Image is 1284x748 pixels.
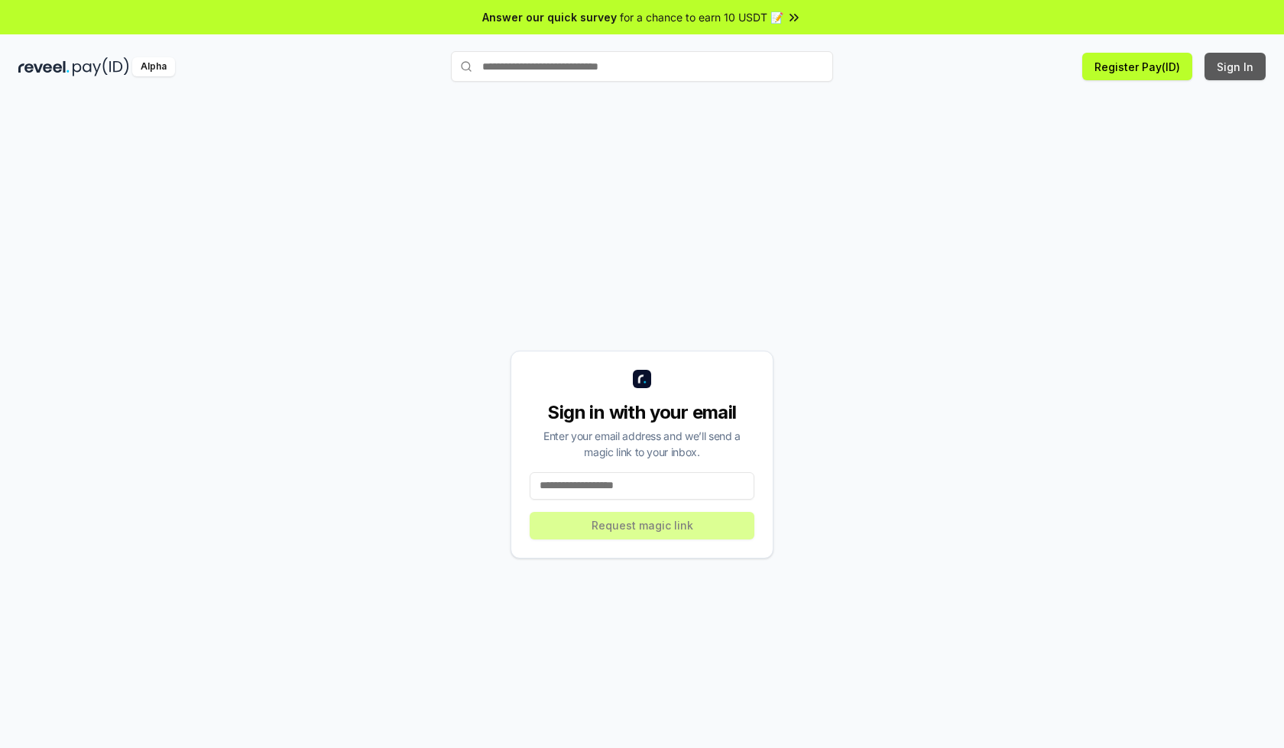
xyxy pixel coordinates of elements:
img: logo_small [633,370,651,388]
div: Sign in with your email [530,400,754,425]
span: Answer our quick survey [482,9,617,25]
img: pay_id [73,57,129,76]
div: Enter your email address and we’ll send a magic link to your inbox. [530,428,754,460]
button: Sign In [1205,53,1266,80]
div: Alpha [132,57,175,76]
img: reveel_dark [18,57,70,76]
button: Register Pay(ID) [1082,53,1192,80]
span: for a chance to earn 10 USDT 📝 [620,9,783,25]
